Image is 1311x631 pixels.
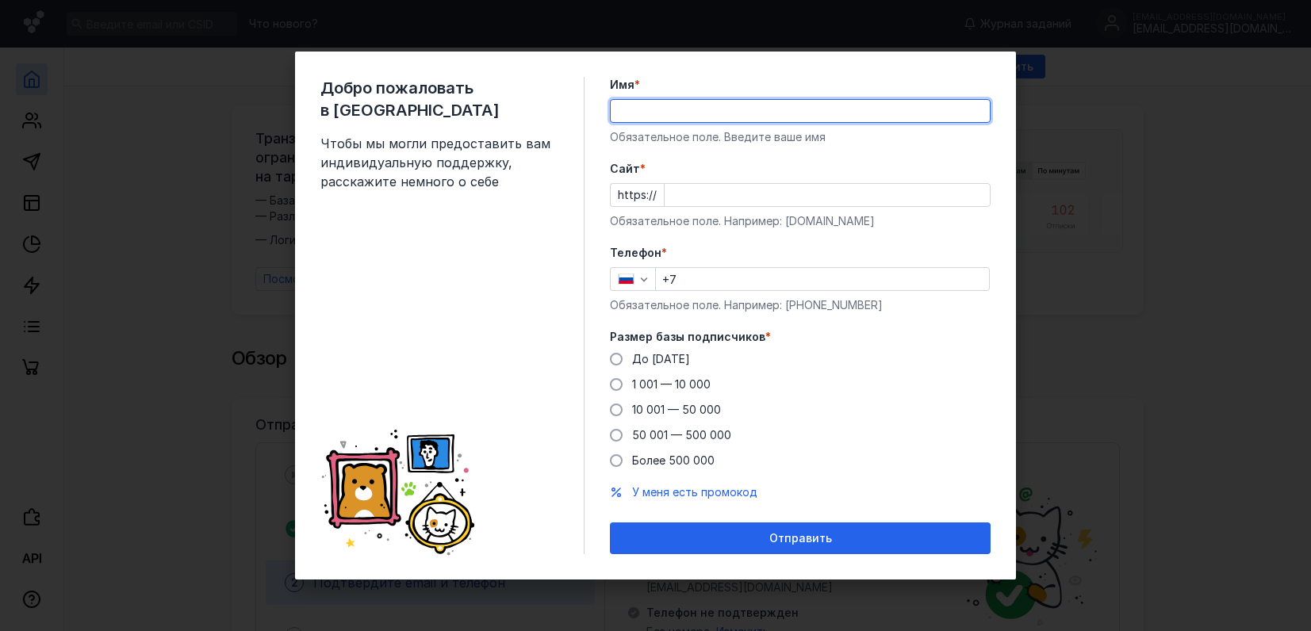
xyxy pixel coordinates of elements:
div: Обязательное поле. Например: [PHONE_NUMBER] [610,297,991,313]
button: У меня есть промокод [632,484,757,500]
span: До [DATE] [632,352,690,365]
span: Чтобы мы могли предоставить вам индивидуальную поддержку, расскажите немного о себе [320,134,558,191]
span: Имя [610,77,634,93]
div: Обязательное поле. Например: [DOMAIN_NAME] [610,213,991,229]
span: 1 001 — 10 000 [632,377,711,391]
span: 10 001 — 50 000 [632,403,721,416]
span: 50 001 — 500 000 [632,428,731,442]
span: Телефон [610,245,661,261]
span: Более 500 000 [632,453,715,467]
button: Отправить [610,522,991,554]
div: Обязательное поле. Введите ваше имя [610,129,991,145]
span: Добро пожаловать в [GEOGRAPHIC_DATA] [320,77,558,121]
span: У меня есть промокод [632,485,757,499]
span: Размер базы подписчиков [610,329,765,345]
span: Отправить [769,532,832,545]
span: Cайт [610,161,640,177]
